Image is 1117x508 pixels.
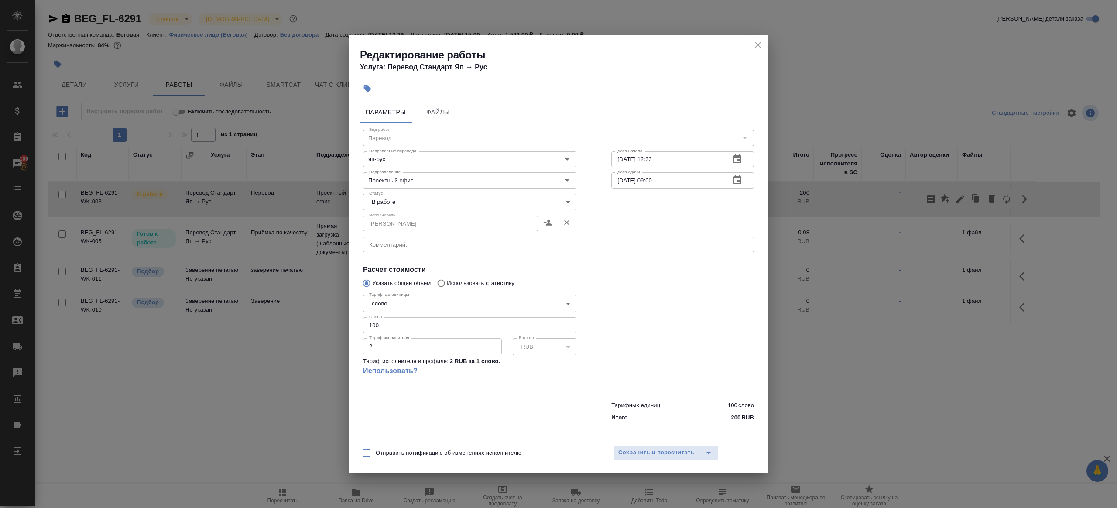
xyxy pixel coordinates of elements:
div: В работе [363,194,576,210]
button: Open [561,174,573,186]
h2: Редактирование работы [360,48,768,62]
button: Назначить [538,212,557,233]
p: 100 [728,401,737,410]
button: close [751,38,764,51]
div: слово [363,295,576,312]
a: Использовать? [363,366,576,376]
h4: Услуга: Перевод Стандарт Яп → Рус [360,62,768,72]
p: Тариф исполнителя в профиле: [363,357,449,366]
button: Добавить тэг [358,79,377,98]
span: Параметры [365,107,407,118]
p: RUB [741,413,754,422]
span: Отправить нотификацию об изменениях исполнителю [376,449,521,457]
div: split button [613,445,719,461]
p: 200 [731,413,740,422]
span: Сохранить и пересчитать [618,448,694,458]
div: RUB [513,338,577,355]
button: слово [369,300,390,307]
button: В работе [369,198,398,206]
p: 2 RUB за 1 слово . [450,357,500,366]
button: Сохранить и пересчитать [613,445,699,461]
button: Open [561,153,573,165]
p: Тарифных единиц [611,401,660,410]
p: Итого [611,413,627,422]
button: Удалить [557,212,576,233]
span: Файлы [417,107,459,118]
p: слово [738,401,754,410]
h4: Расчет стоимости [363,264,754,275]
button: RUB [519,343,536,350]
